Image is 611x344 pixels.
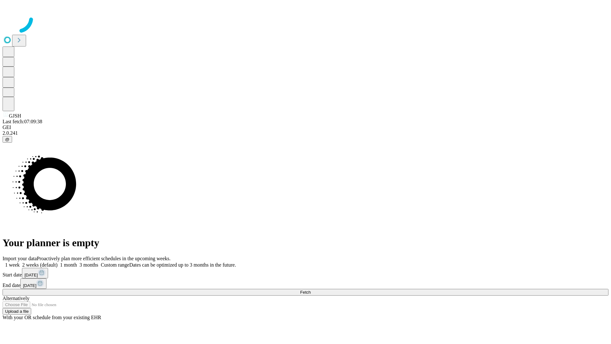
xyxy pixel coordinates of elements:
[22,262,58,268] span: 2 weeks (default)
[37,256,171,261] span: Proactively plan more efficient schedules in the upcoming weeks.
[20,278,46,289] button: [DATE]
[3,130,608,136] div: 2.0.241
[300,290,311,295] span: Fetch
[22,268,48,278] button: [DATE]
[5,262,20,268] span: 1 week
[9,113,21,118] span: GJSH
[3,136,12,143] button: @
[25,273,38,277] span: [DATE]
[3,119,42,124] span: Last fetch: 07:09:38
[3,125,608,130] div: GEI
[80,262,98,268] span: 3 months
[129,262,236,268] span: Dates can be optimized up to 3 months in the future.
[3,308,31,315] button: Upload a file
[3,315,101,320] span: With your OR schedule from your existing EHR
[60,262,77,268] span: 1 month
[3,237,608,249] h1: Your planner is empty
[23,283,36,288] span: [DATE]
[3,278,608,289] div: End date
[3,289,608,296] button: Fetch
[3,256,37,261] span: Import your data
[3,296,29,301] span: Alternatively
[3,268,608,278] div: Start date
[101,262,129,268] span: Custom range
[5,137,10,142] span: @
